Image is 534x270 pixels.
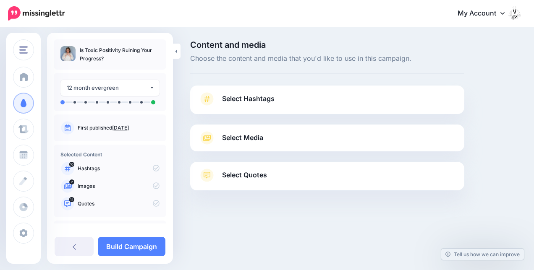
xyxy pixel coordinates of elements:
a: My Account [449,3,521,24]
span: 2 [69,179,74,184]
img: f3cd2f31a052157884df7c4237a778ae_thumb.jpg [60,46,76,61]
p: First published [78,124,160,132]
a: Select Quotes [199,169,456,190]
p: Quotes [78,200,160,208]
span: Select Media [222,132,263,143]
span: Select Quotes [222,169,267,181]
span: Content and media [190,41,464,49]
button: 12 month evergreen [60,80,160,96]
span: Select Hashtags [222,93,275,104]
span: 10 [69,162,74,167]
span: Choose the content and media that you'd like to use in this campaign. [190,53,464,64]
a: Select Hashtags [199,92,456,114]
div: 12 month evergreen [67,83,149,93]
span: 14 [69,197,75,202]
img: menu.png [19,46,28,54]
h4: Selected Content [60,151,160,158]
a: Select Media [199,131,456,145]
a: Tell us how we can improve [441,249,524,260]
img: Missinglettr [8,6,65,21]
a: [DATE] [112,125,129,131]
p: Images [78,182,160,190]
p: Hashtags [78,165,160,172]
p: Is Toxic Positivity Ruining Your Progress? [80,46,160,63]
